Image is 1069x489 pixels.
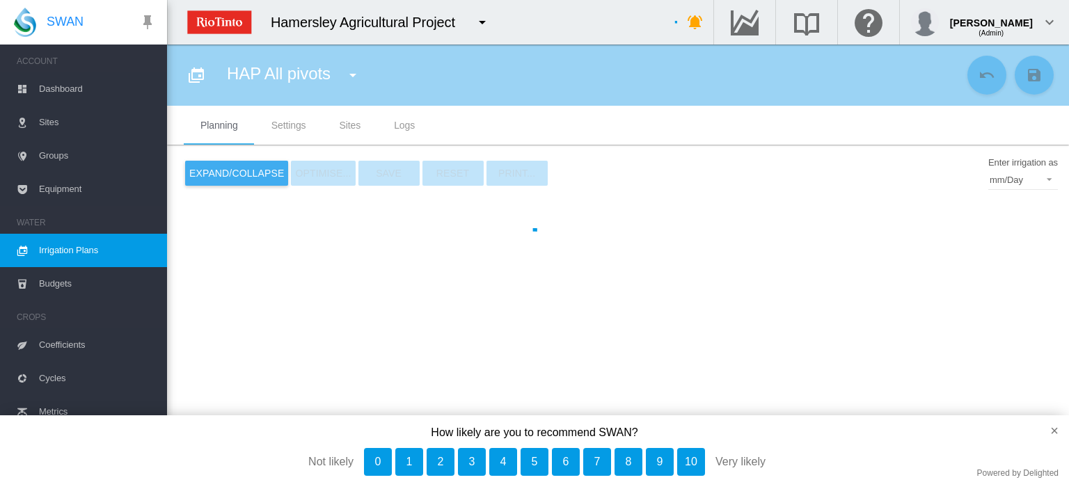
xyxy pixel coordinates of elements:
md-icon: Search the knowledge base [790,14,823,31]
md-icon: Go to the Data Hub [728,14,761,31]
button: 3 [458,448,486,476]
button: 8 [615,448,642,476]
button: 10, Very likely [677,448,705,476]
md-icon: icon-chevron-down [1041,14,1058,31]
button: icon-menu-down [468,8,496,36]
button: icon-menu-down [339,61,367,89]
button: Click to go to full list of plans [182,61,210,89]
span: (Admin) [979,29,1004,37]
span: Budgets [39,267,156,300]
span: Irrigation Plans [39,234,156,267]
div: HAP All pivots [214,56,383,95]
span: WATER [17,211,156,234]
span: Equipment [39,173,156,206]
span: Cycles [39,362,156,395]
span: Coefficients [39,328,156,362]
div: Not likely [180,448,354,476]
button: 6 [552,448,580,476]
div: [PERSON_NAME] [950,10,1033,24]
md-icon: icon-menu-down [345,67,361,83]
md-icon: Click here for help [852,14,885,31]
img: SWAN-Landscape-Logo-Colour-drop.png [14,8,36,37]
button: 0, Not likely [364,448,392,476]
div: Hamersley Agricultural Project [271,13,468,32]
button: icon-bell-ring [681,8,709,36]
button: 5 [521,448,548,476]
span: ACCOUNT [17,50,156,72]
img: ZPXdBAAAAAElFTkSuQmCC [182,5,257,40]
button: 4 [489,448,517,476]
button: 1 [395,448,423,476]
button: close survey [1028,415,1069,446]
md-icon: icon-bell-ring [687,14,704,31]
div: Very likely [715,448,889,476]
span: CROPS [17,306,156,328]
button: Cancel Changes [967,56,1006,95]
span: Dashboard [39,72,156,106]
md-icon: icon-calendar-multiple [188,67,205,83]
md-icon: icon-content-save [1026,67,1043,83]
img: profile.jpg [911,8,939,36]
span: Metrics [39,395,156,428]
span: SWAN [47,13,84,31]
button: 7 [583,448,611,476]
md-icon: icon-undo [979,67,995,83]
button: 2 [427,448,454,476]
button: 9 [646,448,674,476]
md-icon: icon-pin [139,14,156,31]
span: Groups [39,139,156,173]
button: Save Changes [1015,56,1054,95]
md-icon: icon-menu-down [474,14,491,31]
span: Sites [39,106,156,139]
